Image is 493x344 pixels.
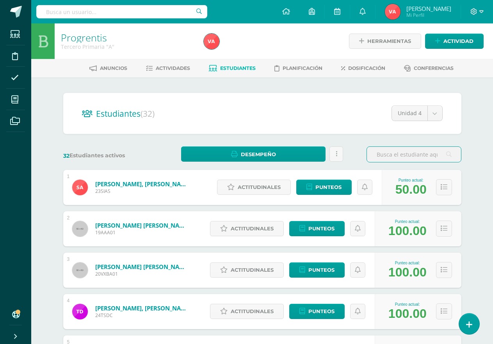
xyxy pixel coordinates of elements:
[61,31,107,44] a: Progrentis
[385,4,400,20] img: 5ef59e455bde36dc0487bc51b4dad64e.png
[67,298,70,303] div: 4
[220,65,256,71] span: Estudiantes
[231,304,274,319] span: Actitudinales
[95,271,189,277] span: 20VXBA01
[95,263,189,271] a: [PERSON_NAME] [PERSON_NAME]
[63,152,69,159] span: 32
[274,62,322,75] a: Planificación
[95,312,189,319] span: 24TSDC
[95,229,189,236] span: 19AAA01
[289,304,345,319] a: Punteos
[204,34,219,49] img: 5ef59e455bde36dc0487bc51b4dad64e.png
[404,62,454,75] a: Conferencias
[67,174,70,179] div: 1
[63,152,158,159] label: Estudiantes activos
[367,147,461,162] input: Busca el estudiante aquí...
[388,307,427,321] div: 100.00
[283,65,322,71] span: Planificación
[349,34,421,49] a: Herramientas
[395,182,427,197] div: 50.00
[238,180,281,194] span: Actitudinales
[341,62,385,75] a: Dosificación
[146,62,190,75] a: Actividades
[388,265,427,280] div: 100.00
[181,146,326,162] a: Desempeño
[348,65,385,71] span: Dosificación
[210,304,284,319] a: Actitudinales
[241,147,276,162] span: Desempeño
[231,263,274,277] span: Actitudinales
[388,224,427,238] div: 100.00
[67,257,70,262] div: 3
[36,5,207,18] input: Busca un usuario...
[406,12,451,18] span: Mi Perfil
[72,304,88,319] img: ee8510a2300600283f69832f88cd0133.png
[95,188,189,194] span: 23SIAS
[398,106,422,121] span: Unidad 4
[367,34,411,48] span: Herramientas
[61,32,194,43] h1: Progrentis
[217,180,291,195] a: Actitudinales
[96,108,155,119] span: Estudiantes
[289,262,345,278] a: Punteos
[95,221,189,229] a: [PERSON_NAME] [PERSON_NAME]
[296,180,352,195] a: Punteos
[414,65,454,71] span: Conferencias
[67,215,70,221] div: 2
[72,180,88,195] img: 8060632522d2bbc722d0e074bf63057a.png
[308,221,335,236] span: Punteos
[210,262,284,278] a: Actitudinales
[156,65,190,71] span: Actividades
[425,34,484,49] a: Actividad
[61,43,194,50] div: Tercero Primaria 'A'
[95,304,189,312] a: [PERSON_NAME], [PERSON_NAME]
[95,180,189,188] a: [PERSON_NAME], [PERSON_NAME]
[72,221,88,237] img: 60x60
[72,262,88,278] img: 60x60
[315,180,342,194] span: Punteos
[141,108,155,119] span: (32)
[308,304,335,319] span: Punteos
[392,106,442,121] a: Unidad 4
[406,5,451,12] span: [PERSON_NAME]
[308,263,335,277] span: Punteos
[100,65,127,71] span: Anuncios
[209,62,256,75] a: Estudiantes
[231,221,274,236] span: Actitudinales
[388,219,427,224] div: Punteo actual:
[89,62,127,75] a: Anuncios
[443,34,473,48] span: Actividad
[388,302,427,307] div: Punteo actual:
[289,221,345,236] a: Punteos
[395,178,427,182] div: Punteo actual:
[388,261,427,265] div: Punteo actual:
[210,221,284,236] a: Actitudinales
